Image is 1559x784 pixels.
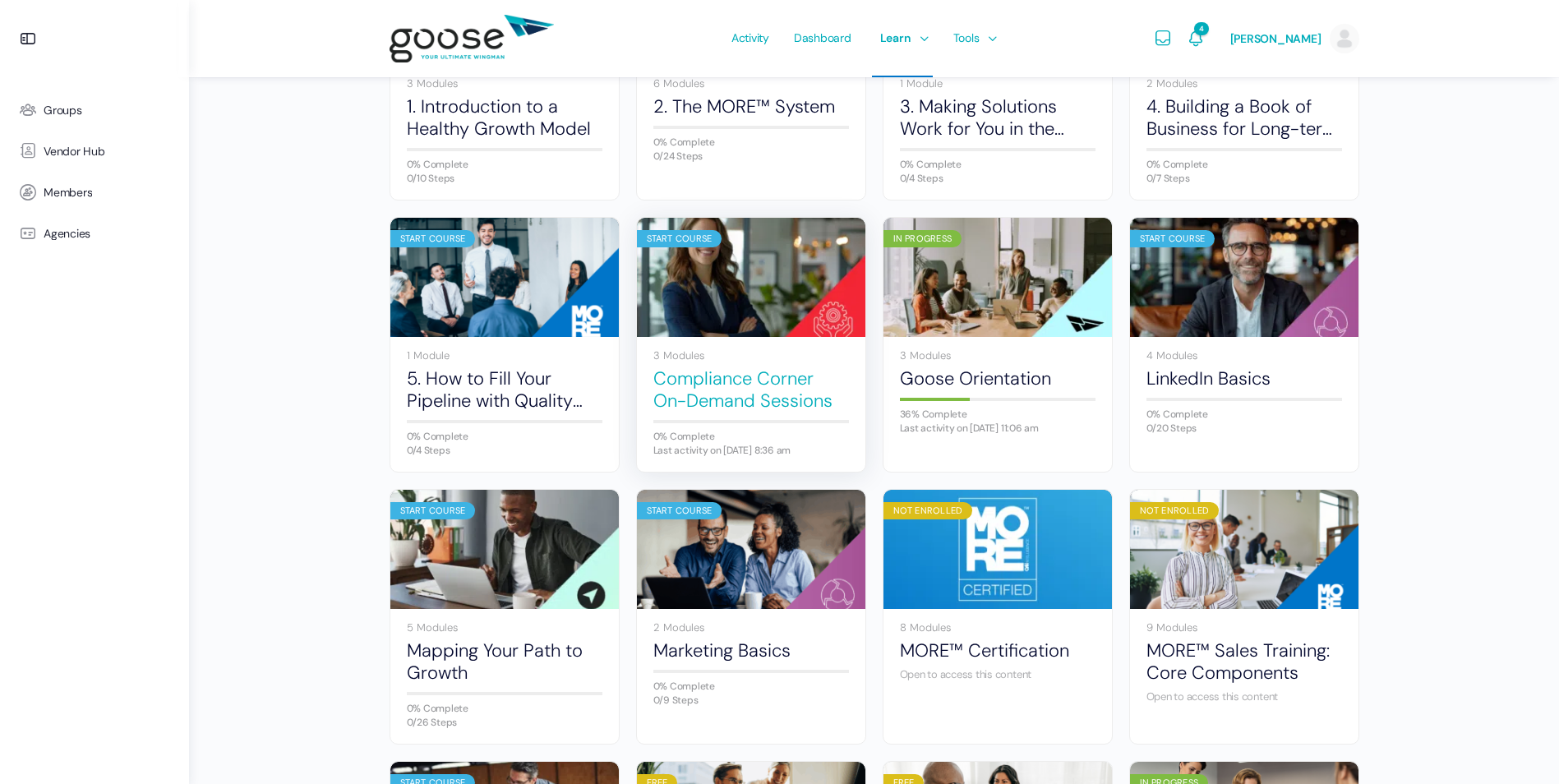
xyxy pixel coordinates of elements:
[883,218,1112,337] a: In Progress
[44,227,90,241] span: Agencies
[407,367,602,413] a: 5. How to Fill Your Pipeline with Quality Prospects
[653,367,849,413] a: Compliance Corner On-Demand Sessions
[653,622,849,633] div: 2 Modules
[407,703,602,713] div: 0% Complete
[407,431,602,441] div: 0% Complete
[653,95,849,118] a: 2. The MORE™ System
[407,639,602,685] a: Mapping Your Path to Growth
[1146,159,1342,169] div: 0% Complete
[1146,639,1342,685] a: MORE™ Sales Training: Core Components
[407,622,602,633] div: 5 Modules
[8,213,181,254] a: Agencies
[653,639,849,662] a: Marketing Basics
[653,350,849,361] div: 3 Modules
[8,131,181,172] a: Vendor Hub
[637,218,865,337] a: Start Course
[390,490,619,609] a: Start Course
[883,490,1112,609] a: Not Enrolled
[900,423,1095,433] div: Last activity on [DATE] 11:06 am
[653,431,849,441] div: 0% Complete
[44,145,105,159] span: Vendor Hub
[1146,367,1342,390] a: LinkedIn Basics
[637,230,722,247] div: Start Course
[44,104,82,118] span: Groups
[653,137,849,147] div: 0% Complete
[883,230,962,247] div: In Progress
[1146,423,1342,433] div: 0/20 Steps
[1146,409,1342,419] div: 0% Complete
[1146,95,1342,141] a: 4. Building a Book of Business for Long-term Growth
[900,409,1095,419] div: 36% Complete
[653,78,849,89] div: 6 Modules
[1130,490,1358,609] a: Not Enrolled
[1194,22,1208,35] span: 4
[900,622,1095,633] div: 8 Modules
[390,502,476,519] div: Start Course
[653,445,849,455] div: Last activity on [DATE] 8:36 am
[407,717,602,727] div: 0/26 Steps
[900,667,1095,682] div: Open to access this content
[653,151,849,161] div: 0/24 Steps
[390,218,619,337] a: Start Course
[900,159,1095,169] div: 0% Complete
[407,445,602,455] div: 0/4 Steps
[1146,78,1342,89] div: 2 Modules
[900,350,1095,361] div: 3 Modules
[8,90,181,131] a: Groups
[1130,218,1358,337] a: Start Course
[407,95,602,141] a: 1. Introduction to a Healthy Growth Model
[900,639,1095,662] a: MORE™ Certification
[407,78,602,89] div: 3 Modules
[407,350,602,361] div: 1 Module
[1146,350,1342,361] div: 4 Modules
[653,681,849,691] div: 0% Complete
[390,230,476,247] div: Start Course
[1230,31,1321,46] span: [PERSON_NAME]
[1130,230,1215,247] div: Start Course
[407,159,602,169] div: 0% Complete
[1146,173,1342,183] div: 0/7 Steps
[1477,705,1559,784] iframe: Chat Widget
[1130,502,1220,519] div: Not Enrolled
[1146,689,1342,704] div: Open to access this content
[900,78,1095,89] div: 1 Module
[8,172,181,213] a: Members
[900,95,1095,141] a: 3. Making Solutions Work for You in the Sales Process
[407,173,602,183] div: 0/10 Steps
[653,695,849,705] div: 0/9 Steps
[900,173,1095,183] div: 0/4 Steps
[900,367,1095,390] a: Goose Orientation
[637,490,865,609] a: Start Course
[883,502,973,519] div: Not Enrolled
[44,186,92,200] span: Members
[1146,622,1342,633] div: 9 Modules
[637,502,722,519] div: Start Course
